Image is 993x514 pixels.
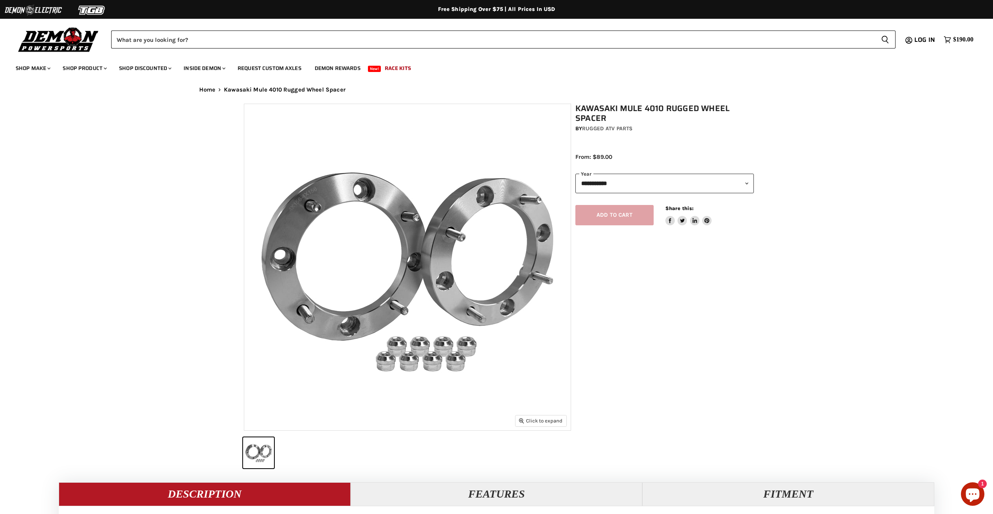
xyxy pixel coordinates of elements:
button: Search [875,31,896,49]
select: year [575,174,754,193]
span: Log in [914,35,935,45]
a: Log in [911,36,940,43]
ul: Main menu [10,57,971,76]
inbox-online-store-chat: Shopify online store chat [959,482,987,508]
span: From: $89.00 [575,153,612,160]
button: Fitment [642,482,934,506]
a: Request Custom Axles [232,60,307,76]
a: $190.00 [940,34,977,45]
span: Kawasaki Mule 4010 Rugged Wheel Spacer [224,86,346,93]
h1: Kawasaki Mule 4010 Rugged Wheel Spacer [575,104,754,123]
span: New! [368,66,381,72]
img: Kawasaki Mule 4010 Rugged Wheel Spacer [244,104,571,430]
a: Shop Product [57,60,112,76]
img: Demon Powersports [16,25,101,53]
a: Inside Demon [178,60,230,76]
a: Shop Discounted [113,60,176,76]
span: $190.00 [953,36,973,43]
a: Home [199,86,216,93]
img: TGB Logo 2 [63,3,121,18]
a: Demon Rewards [309,60,366,76]
button: Description [59,482,351,506]
a: Rugged ATV Parts [582,125,633,132]
a: Shop Make [10,60,55,76]
button: Kawasaki Mule 4010 Rugged Wheel Spacer thumbnail [243,437,274,468]
span: Share this: [665,205,694,211]
nav: Breadcrumbs [184,86,810,93]
form: Product [111,31,896,49]
span: Click to expand [519,418,562,424]
div: by [575,124,754,133]
button: Click to expand [515,415,566,426]
div: Free Shipping Over $75 | All Prices In USD [184,6,810,13]
input: Search [111,31,875,49]
aside: Share this: [665,205,712,226]
a: Race Kits [379,60,417,76]
button: Features [351,482,643,506]
img: Demon Electric Logo 2 [4,3,63,18]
